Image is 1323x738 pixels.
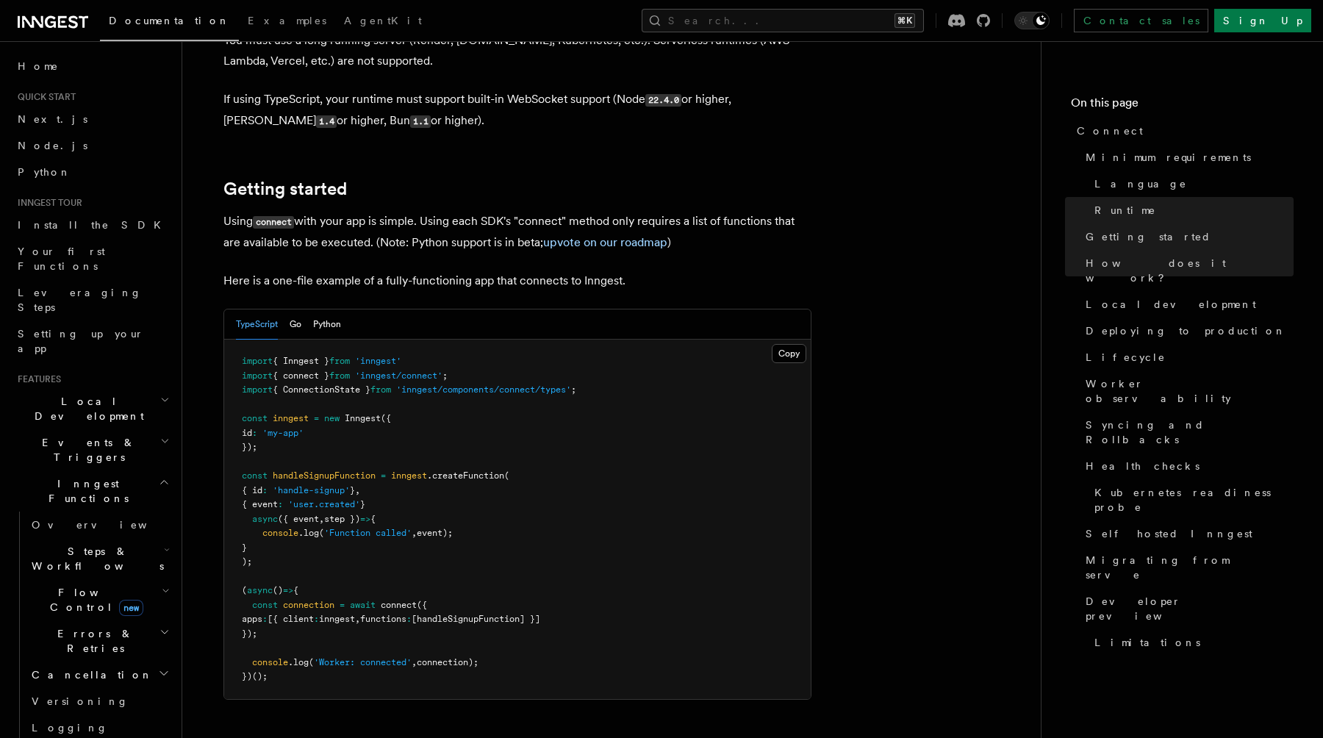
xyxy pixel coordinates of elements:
button: Local Development [12,388,173,429]
a: Your first Functions [12,238,173,279]
span: : [278,499,283,509]
button: TypeScript [236,309,278,340]
span: } [360,499,365,509]
span: connect [381,600,417,610]
a: Migrating from serve [1080,547,1294,588]
span: event); [417,528,453,538]
a: Runtime [1089,197,1294,223]
span: 'inngest' [355,356,401,366]
button: Cancellation [26,662,173,688]
span: ( [309,657,314,667]
span: { event [242,499,278,509]
button: Events & Triggers [12,429,173,470]
button: Flow Controlnew [26,579,173,620]
button: Toggle dark mode [1014,12,1050,29]
span: : [406,614,412,624]
span: from [370,384,391,395]
span: from [329,370,350,381]
span: Language [1094,176,1187,191]
span: import [242,384,273,395]
a: Minimum requirements [1080,144,1294,171]
span: .log [288,657,309,667]
span: inngest [319,614,355,624]
button: Inngest Functions [12,470,173,512]
span: { [370,514,376,524]
span: Versioning [32,695,129,707]
span: Worker observability [1086,376,1294,406]
a: Worker observability [1080,370,1294,412]
span: async [252,514,278,524]
span: 'Function called' [324,528,412,538]
span: 'Worker: connected' [314,657,412,667]
a: Sign Up [1214,9,1311,32]
span: { ConnectionState } [273,384,370,395]
span: [{ client [268,614,314,624]
span: new [324,413,340,423]
span: console [252,657,288,667]
span: ); [242,556,252,567]
span: , [412,528,417,538]
a: Contact sales [1074,9,1208,32]
span: Self hosted Inngest [1086,526,1252,541]
span: Cancellation [26,667,153,682]
span: Home [18,59,59,74]
span: Local development [1086,297,1256,312]
a: Kubernetes readiness probe [1089,479,1294,520]
span: connection); [417,657,478,667]
code: 1.4 [316,115,337,128]
a: Getting started [1080,223,1294,250]
span: : [262,614,268,624]
span: => [360,514,370,524]
span: { id [242,485,262,495]
p: If using TypeScript, your runtime must support built-in WebSocket support (Node or higher, [PERSO... [223,89,811,132]
a: Overview [26,512,173,538]
span: console [262,528,298,538]
span: Documentation [109,15,230,26]
span: Install the SDK [18,219,170,231]
a: Getting started [223,179,347,199]
span: : [262,485,268,495]
span: .log [298,528,319,538]
span: 'user.created' [288,499,360,509]
p: Using with your app is simple. Using each SDK's "connect" method only requires a list of function... [223,211,811,253]
span: } [350,485,355,495]
button: Steps & Workflows [26,538,173,579]
span: , [355,614,360,624]
span: How does it work? [1086,256,1294,285]
a: Deploying to production [1080,318,1294,344]
button: Copy [772,344,806,363]
span: { Inngest } [273,356,329,366]
a: Versioning [26,688,173,714]
span: Python [18,166,71,178]
span: Inngest Functions [12,476,159,506]
span: 'inngest/connect' [355,370,442,381]
code: 1.1 [410,115,431,128]
span: Deploying to production [1086,323,1286,338]
span: Connect [1077,123,1143,138]
span: Lifecycle [1086,350,1166,365]
span: inngest [391,470,427,481]
span: connection [283,600,334,610]
span: Inngest [345,413,381,423]
span: = [314,413,319,423]
a: Local development [1080,291,1294,318]
span: = [340,600,345,610]
a: Lifecycle [1080,344,1294,370]
span: 'inngest/components/connect/types' [396,384,571,395]
span: , [319,514,324,524]
a: Documentation [100,4,239,41]
span: from [329,356,350,366]
span: AgentKit [344,15,422,26]
span: handleSignupFunction [273,470,376,481]
span: () [273,585,283,595]
span: Kubernetes readiness probe [1094,485,1294,515]
span: Errors & Retries [26,626,159,656]
a: Examples [239,4,335,40]
span: }); [242,442,257,452]
span: const [242,413,268,423]
span: Node.js [18,140,87,151]
span: Migrating from serve [1086,553,1294,582]
button: Search...⌘K [642,9,924,32]
span: ; [571,384,576,395]
span: ; [442,370,448,381]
